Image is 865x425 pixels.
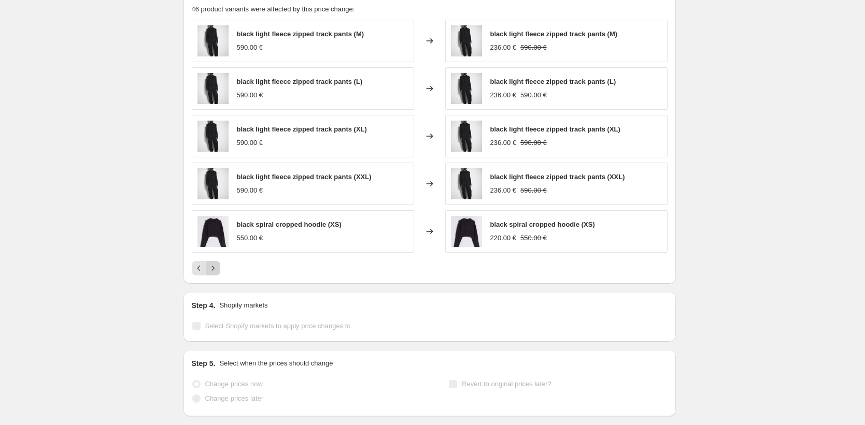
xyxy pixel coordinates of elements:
[197,73,229,104] img: 24F3PA0472640_1999_11_688e92c6-65e0-430b-96bf-7eecc5e8405f_80x.jpg
[237,90,263,100] div: 590.00 €
[490,30,618,38] span: black light fleece zipped track pants (M)
[462,380,551,388] span: Revert to original prices later?
[219,358,333,369] p: Select when the prices should change
[237,173,372,181] span: black light fleece zipped track pants (XXL)
[205,322,351,330] span: Select Shopify markets to apply price changes to
[490,173,625,181] span: black light fleece zipped track pants (XXL)
[192,5,355,13] span: 46 product variants were affected by this price change:
[490,221,595,228] span: black spiral cropped hoodie (XS)
[490,90,517,100] div: 236.00 €
[197,121,229,152] img: 24F3PA0472640_1999_11_688e92c6-65e0-430b-96bf-7eecc5e8405f_80x.jpg
[197,25,229,56] img: 24F3PA0472640_1999_11_688e92c6-65e0-430b-96bf-7eecc5e8405f_80x.jpg
[237,138,263,148] div: 590.00 €
[490,125,620,133] span: black light fleece zipped track pants (XL)
[206,261,220,275] button: Next
[192,300,216,311] h2: Step 4.
[237,233,263,243] div: 550.00 €
[490,78,616,85] span: black light fleece zipped track pants (L)
[451,73,482,104] img: 24F3PA0472640_1999_11_688e92c6-65e0-430b-96bf-7eecc5e8405f_80x.jpg
[219,300,267,311] p: Shopify markets
[451,216,482,247] img: 24F3SW0076640_B1919_1_80x.jpg
[451,168,482,199] img: 24F3PA0472640_1999_11_688e92c6-65e0-430b-96bf-7eecc5e8405f_80x.jpg
[192,261,206,275] button: Previous
[237,42,263,53] div: 590.00 €
[490,185,517,196] div: 236.00 €
[520,185,547,196] strike: 590.00 €
[490,42,517,53] div: 236.00 €
[237,30,364,38] span: black light fleece zipped track pants (M)
[205,380,263,388] span: Change prices now
[490,233,517,243] div: 220.00 €
[192,261,220,275] nav: Pagination
[520,90,547,100] strike: 590.00 €
[197,168,229,199] img: 24F3PA0472640_1999_11_688e92c6-65e0-430b-96bf-7eecc5e8405f_80x.jpg
[520,42,547,53] strike: 590.00 €
[490,138,517,148] div: 236.00 €
[237,185,263,196] div: 590.00 €
[451,25,482,56] img: 24F3PA0472640_1999_11_688e92c6-65e0-430b-96bf-7eecc5e8405f_80x.jpg
[237,78,363,85] span: black light fleece zipped track pants (L)
[451,121,482,152] img: 24F3PA0472640_1999_11_688e92c6-65e0-430b-96bf-7eecc5e8405f_80x.jpg
[197,216,229,247] img: 24F3SW0076640_B1919_1_80x.jpg
[520,233,547,243] strike: 550.00 €
[520,138,547,148] strike: 590.00 €
[237,125,367,133] span: black light fleece zipped track pants (XL)
[205,394,264,402] span: Change prices later
[192,358,216,369] h2: Step 5.
[237,221,342,228] span: black spiral cropped hoodie (XS)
